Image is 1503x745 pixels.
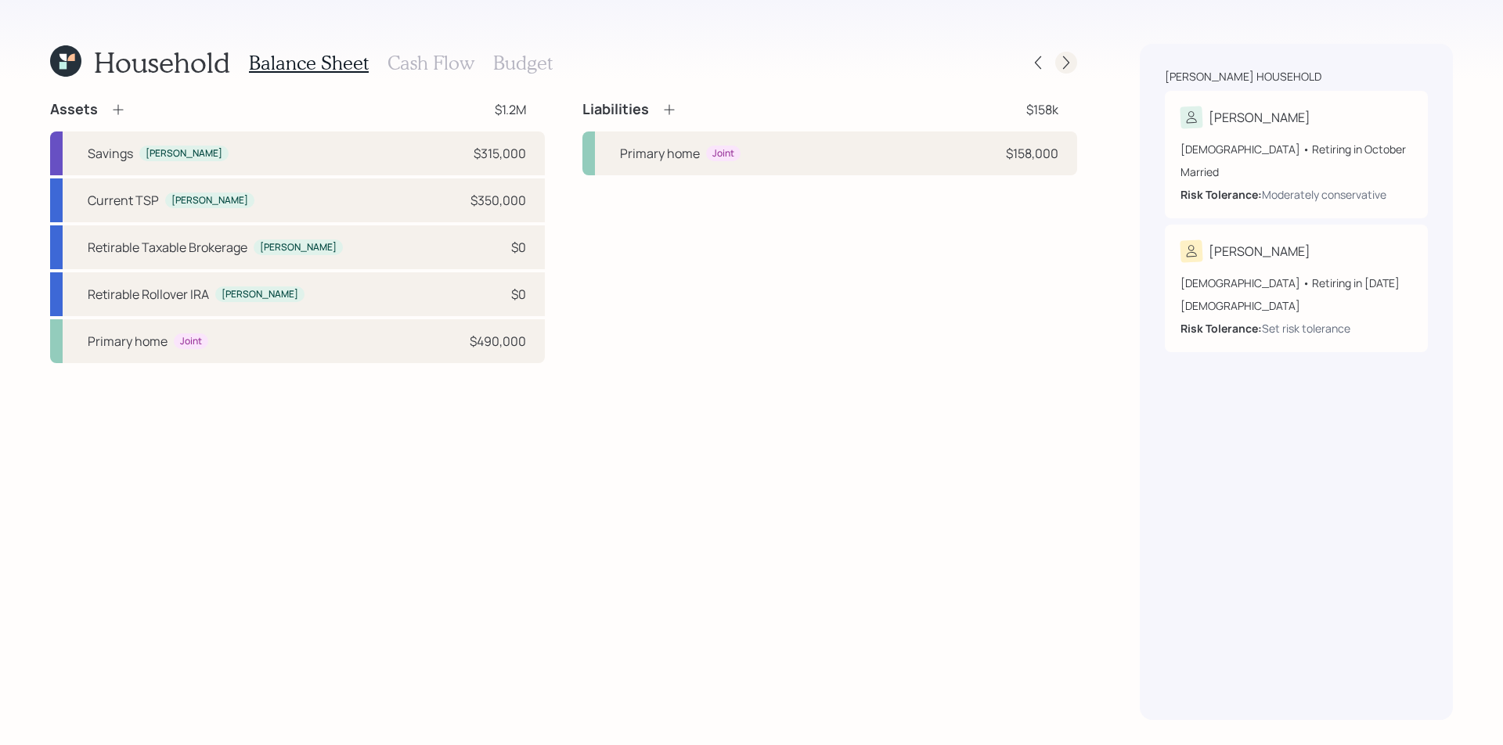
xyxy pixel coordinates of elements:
[493,52,553,74] h3: Budget
[1180,297,1412,314] div: [DEMOGRAPHIC_DATA]
[1006,144,1058,163] div: $158,000
[470,191,526,210] div: $350,000
[511,285,526,304] div: $0
[712,147,734,160] div: Joint
[1209,108,1310,127] div: [PERSON_NAME]
[88,332,168,351] div: Primary home
[1180,275,1412,291] div: [DEMOGRAPHIC_DATA] • Retiring in [DATE]
[249,52,369,74] h3: Balance Sheet
[1180,321,1262,336] b: Risk Tolerance:
[88,285,209,304] div: Retirable Rollover IRA
[1262,320,1350,337] div: Set risk tolerance
[1180,187,1262,202] b: Risk Tolerance:
[222,288,298,301] div: [PERSON_NAME]
[387,52,474,74] h3: Cash Flow
[1026,100,1058,119] div: $158k
[1209,242,1310,261] div: [PERSON_NAME]
[88,191,159,210] div: Current TSP
[88,238,247,257] div: Retirable Taxable Brokerage
[495,100,526,119] div: $1.2M
[470,332,526,351] div: $490,000
[88,144,133,163] div: Savings
[1180,164,1412,180] div: Married
[511,238,526,257] div: $0
[1165,69,1321,85] div: [PERSON_NAME] household
[1180,141,1412,157] div: [DEMOGRAPHIC_DATA] • Retiring in October
[474,144,526,163] div: $315,000
[582,101,649,118] h4: Liabilities
[1262,186,1386,203] div: Moderately conservative
[260,241,337,254] div: [PERSON_NAME]
[146,147,222,160] div: [PERSON_NAME]
[171,194,248,207] div: [PERSON_NAME]
[94,45,230,79] h1: Household
[620,144,700,163] div: Primary home
[50,101,98,118] h4: Assets
[180,335,202,348] div: Joint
